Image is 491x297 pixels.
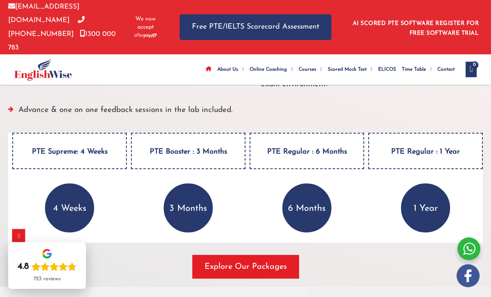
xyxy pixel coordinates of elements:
a: ELICOS [375,55,399,84]
a: Time TableMenu Toggle [399,55,435,84]
li: Advance & one on one feedback sessions in the lab included. [8,103,241,121]
span: Courses [299,55,316,84]
button: Explore Our Packages [192,255,299,279]
h4: PTE Regular : 1 Year [368,133,483,169]
a: Online CoachingMenu Toggle [247,55,295,84]
span: Contact [437,55,455,84]
span: Scored Mock Test [328,55,367,84]
a: View Shopping Cart, empty [466,62,477,77]
a: CoursesMenu Toggle [296,55,325,84]
div: 4.8 [18,261,29,272]
a: AI SCORED PTE SOFTWARE REGISTER FOR FREE SOFTWARE TRIAL [353,20,479,36]
p: 6 Months [282,183,331,232]
img: Afterpay-Logo [134,33,157,38]
div: 723 reviews [34,276,61,282]
nav: Site Navigation: Main Menu [203,55,457,84]
img: cropped-ew-logo [14,58,72,81]
span: ELICOS [378,55,396,84]
span: Menu Toggle [287,55,293,84]
a: Free PTE/IELTS Scorecard Assessment [180,14,331,40]
a: About UsMenu Toggle [214,55,247,84]
span: Explore Our Packages [205,261,287,272]
span: Menu Toggle [426,55,432,84]
p: 3 Months [164,183,213,232]
a: 1300 000 783 [8,31,116,51]
div: Rating: 4.8 out of 5 [18,261,77,272]
span: Menu Toggle [238,55,244,84]
span: Online Coaching [250,55,287,84]
a: [EMAIL_ADDRESS][DOMAIN_NAME] [8,3,79,24]
span: Menu Toggle [316,55,322,84]
p: 1 Year [401,183,450,232]
h4: PTE Supreme: 4 Weeks [12,133,127,169]
a: Scored Mock TestMenu Toggle [325,55,375,84]
a: Contact [435,55,457,84]
span: We now accept [132,15,159,31]
p: 4 Weeks [45,183,94,232]
img: white-facebook.png [457,264,480,287]
h4: PTE Booster : 3 Months [131,133,245,169]
h4: PTE Regular : 6 Months [250,133,364,169]
aside: Header Widget 1 [348,14,483,40]
span: Time Table [402,55,426,84]
span: About Us [217,55,238,84]
a: [PHONE_NUMBER] [8,17,85,37]
span: Menu Toggle [367,55,372,84]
